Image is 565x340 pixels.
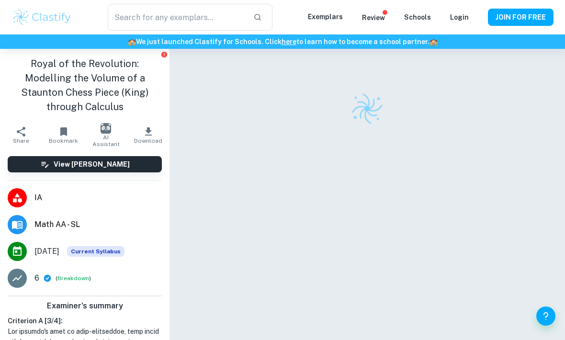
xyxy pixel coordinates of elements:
button: Bookmark [43,122,85,148]
a: here [282,38,296,45]
span: Math AA - SL [34,219,162,230]
p: 6 [34,272,39,284]
img: Clastify logo [350,91,384,126]
h1: Royal of the Revolution: Modelling the Volume of a Staunton Chess Piece (King) through Calculus [8,57,162,114]
button: Help and Feedback [536,306,555,326]
img: Clastify logo [11,8,72,27]
span: [DATE] [34,246,59,257]
span: Current Syllabus [67,246,124,257]
button: Report issue [160,51,168,58]
input: Search for any exemplars... [108,4,246,31]
h6: Examiner's summary [4,300,166,312]
img: AI Assistant [101,123,111,134]
button: Breakdown [57,274,89,283]
button: Download [127,122,170,148]
h6: We just launched Clastify for Schools. Click to learn how to become a school partner. [2,36,563,47]
span: ( ) [56,274,91,283]
a: Login [450,13,469,21]
span: Download [134,137,162,144]
span: 🏫 [429,38,438,45]
button: View [PERSON_NAME] [8,156,162,172]
button: JOIN FOR FREE [488,9,554,26]
span: Share [13,137,29,144]
span: Bookmark [49,137,78,144]
h6: View [PERSON_NAME] [54,159,130,170]
span: 🏫 [128,38,136,45]
p: Exemplars [308,11,343,22]
div: This exemplar is based on the current syllabus. Feel free to refer to it for inspiration/ideas wh... [67,246,124,257]
span: AI Assistant [90,134,122,147]
a: Schools [404,13,431,21]
p: Review [362,12,385,23]
h6: Criterion A [ 3 / 4 ]: [8,316,162,326]
button: AI Assistant [85,122,127,148]
span: IA [34,192,162,204]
